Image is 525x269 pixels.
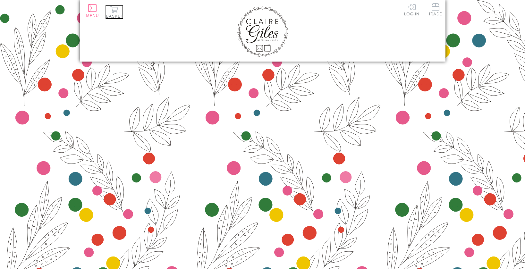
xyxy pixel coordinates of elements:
[86,13,99,18] span: Menu
[106,5,123,19] button: Basket
[429,3,442,16] span: Trade
[237,6,288,57] img: Claire Giles Greetings Cards
[429,3,442,17] a: Trade
[86,4,99,18] button: Menu
[404,3,419,16] a: Log In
